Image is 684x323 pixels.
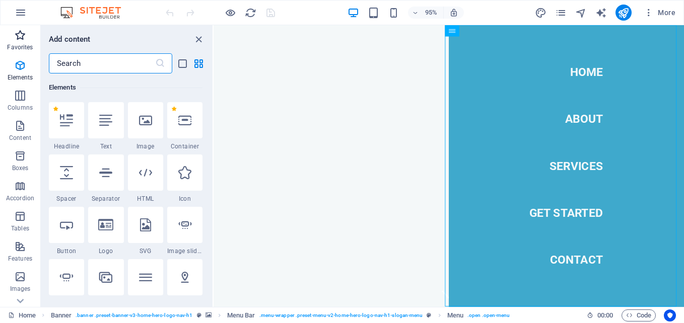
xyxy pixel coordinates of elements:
[167,195,202,203] span: Icon
[6,194,34,202] p: Accordion
[244,7,256,19] button: reload
[245,7,256,19] i: Reload page
[555,7,567,19] button: pages
[49,142,84,150] span: Headline
[224,7,236,19] button: Click here to leave preview mode and continue editing
[49,82,202,94] h6: Elements
[408,7,444,19] button: 95%
[8,104,33,112] p: Columns
[423,7,439,19] h6: 95%
[128,154,163,203] div: HTML
[449,8,458,17] i: On resize automatically adjust zoom level to fit chosen device.
[128,195,163,203] span: HTML
[171,106,177,112] span: Remove from favorites
[640,5,679,21] button: More
[49,102,84,150] div: Headline
[58,7,133,19] img: Editor Logo
[197,312,201,318] i: This element is a customizable preset
[535,7,546,19] i: Design (Ctrl+Alt+Y)
[595,7,607,19] button: text_generator
[587,309,613,321] h6: Session time
[167,154,202,203] div: Icon
[53,106,58,112] span: Remove from favorites
[167,247,202,255] span: Image slider
[49,33,91,45] h6: Add content
[51,309,510,321] nav: breadcrumb
[447,309,463,321] span: Click to select. Double-click to edit
[192,57,204,69] button: grid-view
[8,255,32,263] p: Features
[88,102,123,150] div: Text
[618,7,629,19] i: Publish
[49,195,84,203] span: Spacer
[467,309,510,321] span: . open .open-menu
[167,102,202,150] div: Container
[615,5,632,21] button: publish
[597,309,613,321] span: 00 00
[7,43,33,51] p: Favorites
[88,247,123,255] span: Logo
[128,207,163,255] div: SVG
[176,57,188,69] button: list-view
[49,247,84,255] span: Button
[8,73,33,82] p: Elements
[644,8,675,18] span: More
[575,7,587,19] i: Navigator
[88,154,123,203] div: Separator
[575,7,587,19] button: navigator
[664,309,676,321] button: Usercentrics
[167,207,202,255] div: Image slider
[8,309,36,321] a: Click to cancel selection. Double-click to open Pages
[167,142,202,150] span: Container
[88,195,123,203] span: Separator
[11,224,29,232] p: Tables
[88,207,123,255] div: Logo
[49,53,155,73] input: Search
[206,312,212,318] i: This element contains a background
[427,312,431,318] i: This element is a customizable preset
[535,7,547,19] button: design
[259,309,423,321] span: . menu-wrapper .preset-menu-v2-home-hero-logo-nav-h1-slogan-menu
[10,285,31,293] p: Images
[51,309,72,321] span: Click to select. Double-click to edit
[128,142,163,150] span: Image
[626,309,651,321] span: Code
[555,7,567,19] i: Pages (Ctrl+Alt+S)
[595,7,607,19] i: AI Writer
[622,309,656,321] button: Code
[12,164,29,172] p: Boxes
[604,311,606,319] span: :
[128,247,163,255] span: SVG
[49,154,84,203] div: Spacer
[128,102,163,150] div: Image
[9,134,31,142] p: Content
[227,309,255,321] span: Click to select. Double-click to edit
[192,33,204,45] button: close panel
[76,309,192,321] span: . banner .preset-banner-v3-home-hero-logo-nav-h1
[49,207,84,255] div: Button
[88,142,123,150] span: Text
